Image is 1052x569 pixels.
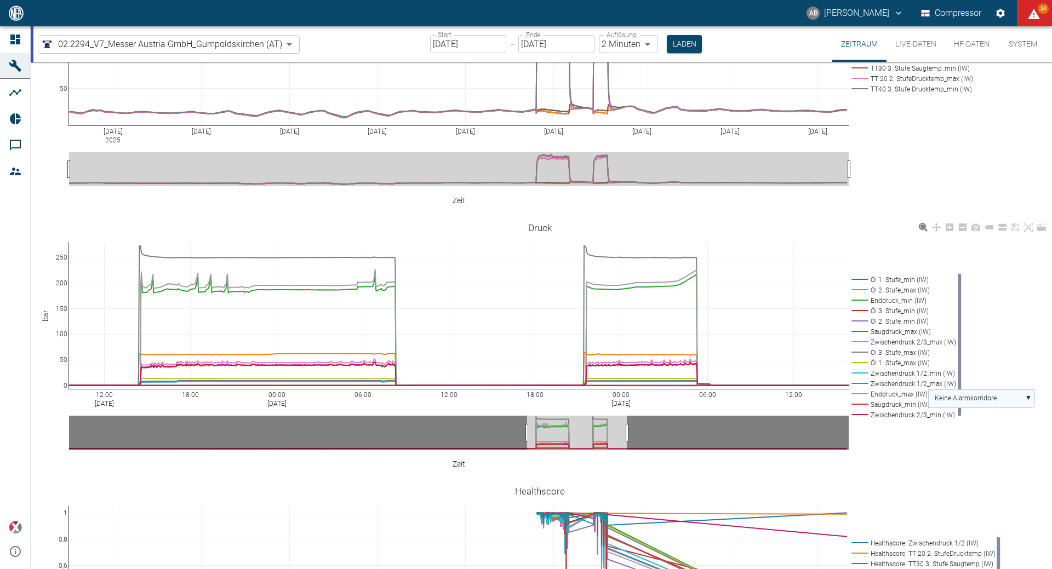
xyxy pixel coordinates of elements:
text: Keine Alarmkorridore [935,394,997,402]
button: HF-Daten [945,26,998,62]
p: – [510,38,515,50]
button: Daten filtern [48,210,57,219]
label: Ende [526,30,540,39]
button: Kommentar hinzufügen [39,473,48,482]
button: andreas.brandstetter@messergroup.com [805,3,905,23]
button: Einstellungen [991,3,1010,23]
label: Auflösung [607,30,636,39]
button: Laden [667,35,702,53]
img: Xplore Logo [9,521,22,534]
span: 02.2294_V7_Messer Austria GmbH_Gumpoldskirchen (AT) [58,38,282,50]
input: DD.MM.YYYY [518,35,594,53]
button: Compressor [919,3,984,23]
span: Hohe Auflösung nur für Zeiträume von <3 Tagen verfügbar [31,472,39,482]
span: Hohe Auflösung [31,208,39,219]
button: Zeitraum [832,26,887,62]
button: Live-Daten [887,26,945,62]
img: logo [8,5,25,20]
button: System [998,26,1048,62]
label: Start [438,30,451,39]
a: 02.2294_V7_Messer Austria GmbH_Gumpoldskirchen (AT) [41,38,282,51]
div: AB [807,7,820,20]
button: Daten filtern [48,473,57,482]
input: DD.MM.YYYY [430,35,506,53]
div: 2 Minuten [599,35,658,53]
span: 24 [1038,3,1049,14]
button: Kommentar hinzufügen [39,210,48,219]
